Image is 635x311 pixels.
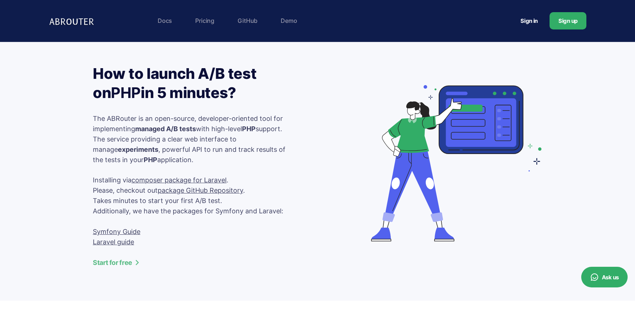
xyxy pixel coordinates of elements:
a: GitHub [234,13,261,28]
a: Pricing [192,13,218,28]
img: Image [357,85,542,247]
a: composer package for Laravel [131,176,227,184]
h1: How to launch A/B test on in 5 minutes? [93,64,299,102]
b: PHP [144,156,157,164]
img: Logo [49,13,97,28]
a: Sign in [512,14,547,28]
a: package GitHub Repository [158,186,243,194]
a: Laravel guide [93,238,134,246]
b: PHP [242,125,256,133]
a: Docs [154,13,176,28]
b: managed A/B tests [135,125,196,133]
a: Demo [277,13,301,28]
b: PHP [111,84,141,102]
a: Symfony Guide [93,228,140,235]
a: Sign up [550,12,586,29]
button: Ask us [581,267,628,287]
p: The ABRouter is an open-source, developer-oriented tool for implementing with high-level support.... [93,113,286,268]
a: Start for free [93,258,286,268]
b: experiments [118,146,158,153]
